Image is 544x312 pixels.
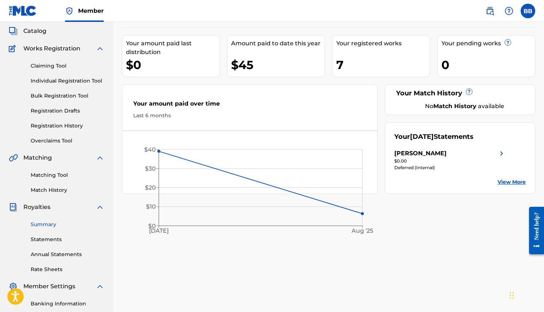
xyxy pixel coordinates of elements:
img: right chevron icon [497,149,506,158]
span: Member Settings [23,282,75,291]
div: Last 6 months [133,112,366,119]
span: [DATE] [410,133,434,141]
a: Match History [31,186,104,194]
tspan: $30 [145,165,156,172]
div: [PERSON_NAME] [394,149,447,158]
a: Statements [31,236,104,243]
img: Matching [9,153,18,162]
div: $0.00 [394,158,506,164]
iframe: Chat Widget [507,277,544,312]
a: Registration Drafts [31,107,104,115]
div: Help [502,4,516,18]
a: Banking Information [31,300,104,308]
a: Bulk Registration Tool [31,92,104,100]
div: No available [403,102,526,111]
img: expand [96,282,104,291]
img: Top Rightsholder [65,7,74,15]
span: Member [78,7,104,15]
span: Matching [23,153,52,162]
a: [PERSON_NAME]right chevron icon$0.00Deferred (Internal) [394,149,506,171]
div: Your amount paid over time [133,99,366,112]
div: Drag [510,284,514,306]
div: $0 [126,57,219,73]
tspan: $0 [148,222,156,229]
a: Registration History [31,122,104,130]
div: User Menu [521,4,535,18]
img: search [486,7,494,15]
div: $45 [231,57,325,73]
img: Member Settings [9,282,18,291]
tspan: $20 [145,184,156,191]
a: Individual Registration Tool [31,77,104,85]
a: Claiming Tool [31,62,104,70]
tspan: $10 [146,203,156,210]
a: Matching Tool [31,171,104,179]
img: Royalties [9,203,18,212]
a: Summary [31,221,104,228]
strong: Match History [433,103,476,110]
div: Deferred (Internal) [394,164,506,171]
span: ? [466,89,472,95]
tspan: $40 [144,146,156,153]
span: Royalties [23,203,50,212]
tspan: Aug '25 [351,228,373,235]
img: Works Registration [9,44,18,53]
img: expand [96,153,104,162]
a: CatalogCatalog [9,27,46,35]
div: Your Statements [394,132,474,142]
div: Your amount paid last distribution [126,39,219,57]
span: Catalog [23,27,46,35]
span: Works Registration [23,44,80,53]
div: Your Match History [394,88,526,98]
tspan: [DATE] [149,228,169,235]
a: Overclaims Tool [31,137,104,145]
a: View More [498,178,526,186]
a: Annual Statements [31,251,104,258]
a: Public Search [483,4,497,18]
div: Amount paid to date this year [231,39,325,48]
span: ? [505,39,511,45]
div: 7 [336,57,430,73]
img: help [505,7,513,15]
img: expand [96,203,104,212]
div: Your pending works [441,39,535,48]
div: 0 [441,57,535,73]
img: Catalog [9,27,18,35]
div: Your registered works [336,39,430,48]
a: Rate Sheets [31,266,104,273]
iframe: Resource Center [524,199,544,262]
img: MLC Logo [9,5,37,16]
img: expand [96,44,104,53]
